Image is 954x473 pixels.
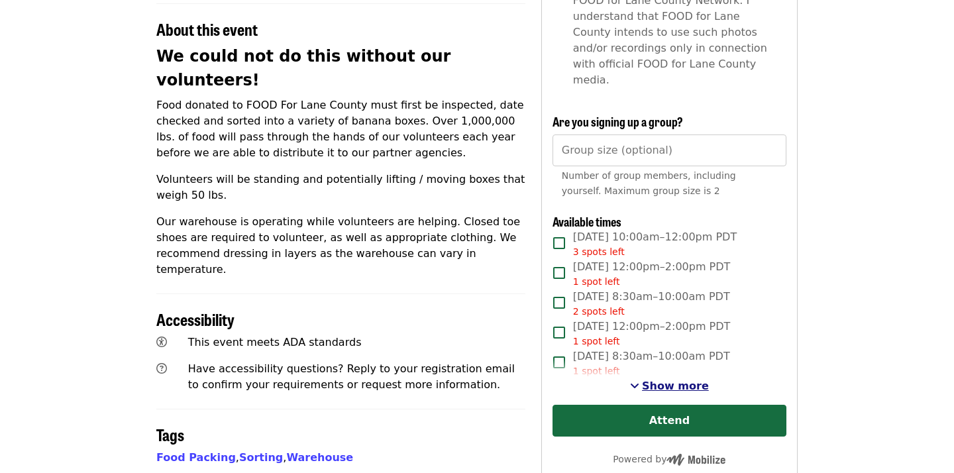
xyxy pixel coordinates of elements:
span: 2 spots left [573,306,625,317]
span: Number of group members, including yourself. Maximum group size is 2 [562,170,736,196]
img: Powered by Mobilize [666,454,725,466]
span: , [156,451,239,464]
span: About this event [156,17,258,40]
span: Accessibility [156,307,235,331]
span: Available times [553,213,621,230]
input: [object Object] [553,134,786,166]
button: Attend [553,405,786,437]
a: Food Packing [156,451,236,464]
span: Powered by [613,454,725,464]
p: Food donated to FOOD For Lane County must first be inspected, date checked and sorted into a vari... [156,97,525,161]
a: Warehouse [286,451,353,464]
span: 1 spot left [573,336,620,346]
i: universal-access icon [156,336,167,348]
span: [DATE] 12:00pm–2:00pm PDT [573,259,731,289]
span: [DATE] 8:30am–10:00am PDT [573,348,730,378]
a: Sorting [239,451,283,464]
span: [DATE] 8:30am–10:00am PDT [573,289,730,319]
span: Tags [156,423,184,446]
span: 3 spots left [573,246,625,257]
span: Have accessibility questions? Reply to your registration email to confirm your requirements or re... [188,362,515,391]
span: , [239,451,286,464]
h2: We could not do this without our volunteers! [156,44,525,92]
span: [DATE] 12:00pm–2:00pm PDT [573,319,731,348]
span: This event meets ADA standards [188,336,362,348]
p: Volunteers will be standing and potentially lifting / moving boxes that weigh 50 lbs. [156,172,525,203]
span: [DATE] 10:00am–12:00pm PDT [573,229,737,259]
i: question-circle icon [156,362,167,375]
span: 1 spot left [573,366,620,376]
button: See more timeslots [630,378,709,394]
span: Show more [642,380,709,392]
span: 1 spot left [573,276,620,287]
p: Our warehouse is operating while volunteers are helping. Closed toe shoes are required to volunte... [156,214,525,278]
span: Are you signing up a group? [553,113,683,130]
